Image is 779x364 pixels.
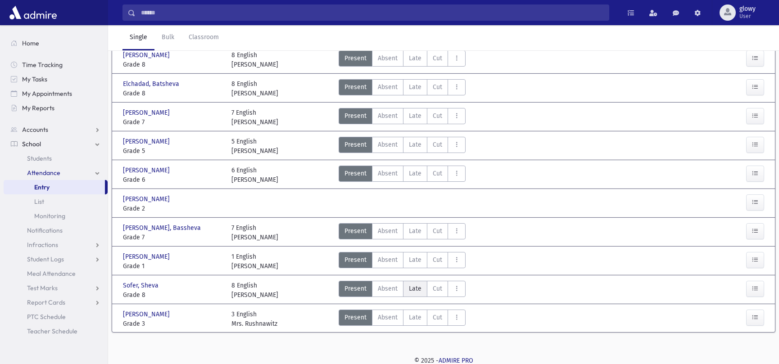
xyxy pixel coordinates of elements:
[344,169,367,178] span: Present
[123,310,172,319] span: [PERSON_NAME]
[27,313,66,321] span: PTC Schedule
[34,198,44,206] span: List
[339,252,466,271] div: AttTypes
[123,319,222,328] span: Grade 3
[22,39,39,47] span: Home
[344,82,367,92] span: Present
[123,261,222,271] span: Grade 1
[409,284,421,293] span: Late
[433,169,442,178] span: Cut
[739,5,756,13] span: glowy
[27,327,77,335] span: Teacher Schedule
[27,298,65,306] span: Report Cards
[409,226,421,236] span: Late
[378,140,398,149] span: Absent
[123,223,203,233] span: [PERSON_NAME], Bassheva
[4,166,108,180] a: Attendance
[433,313,442,322] span: Cut
[27,154,52,162] span: Students
[123,108,172,117] span: [PERSON_NAME]
[4,180,105,194] a: Entry
[123,50,172,60] span: [PERSON_NAME]
[409,54,421,63] span: Late
[4,310,108,324] a: PTC Schedule
[22,104,54,112] span: My Reports
[231,281,278,300] div: 8 English [PERSON_NAME]
[4,151,108,166] a: Students
[27,241,58,249] span: Infractions
[123,175,222,184] span: Grade 6
[378,255,398,265] span: Absent
[22,90,72,98] span: My Appointments
[4,58,108,72] a: Time Tracking
[123,252,172,261] span: [PERSON_NAME]
[4,194,108,209] a: List
[4,209,108,223] a: Monitoring
[7,4,59,22] img: AdmirePro
[122,25,154,50] a: Single
[27,226,63,234] span: Notifications
[4,36,108,50] a: Home
[123,117,222,127] span: Grade 7
[378,169,398,178] span: Absent
[123,137,172,146] span: [PERSON_NAME]
[27,284,58,292] span: Test Marks
[27,270,76,278] span: Meal Attendance
[739,13,756,20] span: User
[154,25,181,50] a: Bulk
[123,281,160,290] span: Sofer, Sheva
[409,111,421,121] span: Late
[339,50,466,69] div: AttTypes
[4,223,108,238] a: Notifications
[433,54,442,63] span: Cut
[34,212,65,220] span: Monitoring
[4,101,108,115] a: My Reports
[339,137,466,156] div: AttTypes
[4,252,108,266] a: Student Logs
[27,169,60,177] span: Attendance
[231,223,278,242] div: 7 English [PERSON_NAME]
[339,281,466,300] div: AttTypes
[409,82,421,92] span: Late
[123,166,172,175] span: [PERSON_NAME]
[433,226,442,236] span: Cut
[339,108,466,127] div: AttTypes
[378,82,398,92] span: Absent
[123,89,222,98] span: Grade 8
[433,111,442,121] span: Cut
[231,166,278,184] div: 6 English [PERSON_NAME]
[231,50,278,69] div: 8 English [PERSON_NAME]
[409,169,421,178] span: Late
[34,183,50,191] span: Entry
[123,60,222,69] span: Grade 8
[22,140,41,148] span: School
[339,223,466,242] div: AttTypes
[22,75,47,83] span: My Tasks
[123,146,222,156] span: Grade 5
[344,140,367,149] span: Present
[433,284,442,293] span: Cut
[339,310,466,328] div: AttTypes
[4,238,108,252] a: Infractions
[344,111,367,121] span: Present
[433,255,442,265] span: Cut
[339,79,466,98] div: AttTypes
[344,54,367,63] span: Present
[4,122,108,137] a: Accounts
[344,284,367,293] span: Present
[409,255,421,265] span: Late
[22,126,48,134] span: Accounts
[344,226,367,236] span: Present
[231,108,278,127] div: 7 English [PERSON_NAME]
[344,255,367,265] span: Present
[231,79,278,98] div: 8 English [PERSON_NAME]
[123,194,172,204] span: [PERSON_NAME]
[123,290,222,300] span: Grade 8
[136,4,609,21] input: Search
[433,82,442,92] span: Cut
[378,226,398,236] span: Absent
[231,252,278,271] div: 1 English [PERSON_NAME]
[123,233,222,242] span: Grade 7
[22,61,63,69] span: Time Tracking
[231,137,278,156] div: 5 English [PERSON_NAME]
